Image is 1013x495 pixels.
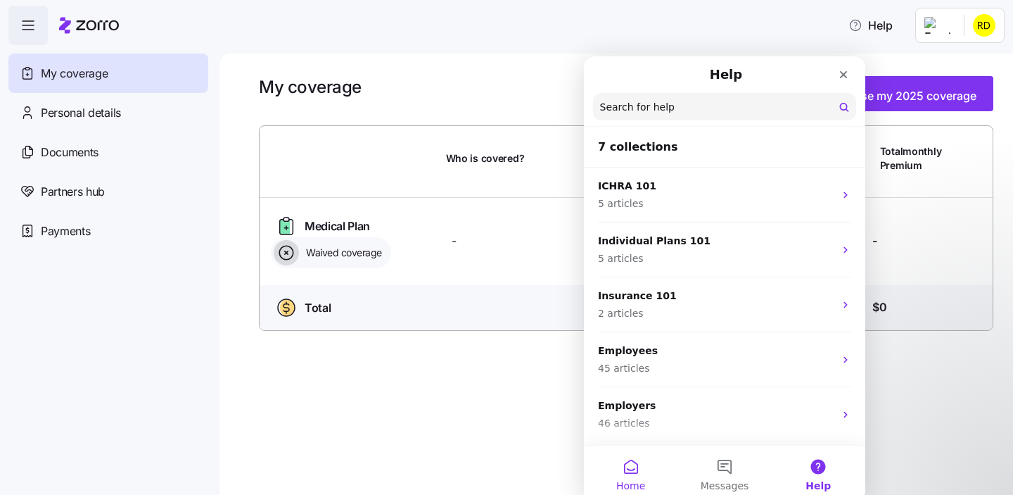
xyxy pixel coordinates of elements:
[452,232,457,250] span: -
[41,144,98,161] span: Documents
[924,17,953,34] img: Employer logo
[8,132,208,172] a: Documents
[446,151,525,165] span: Who is covered?
[872,299,886,316] span: $0
[832,87,976,104] span: Choose my 2025 coverage
[880,144,942,173] span: Total monthly Premium
[259,76,362,98] h1: My coverage
[872,232,877,250] span: -
[837,11,904,39] button: Help
[305,218,370,235] span: Medical Plan
[302,246,382,260] span: Waived coverage
[8,211,208,251] a: Payments
[8,93,208,132] a: Personal details
[41,183,105,201] span: Partners hub
[41,104,121,122] span: Personal details
[41,65,108,82] span: My coverage
[8,172,208,211] a: Partners hub
[41,223,90,240] span: Payments
[848,17,893,34] span: Help
[973,14,995,37] img: 36904a2d7fbca397066e0f10caefeab4
[305,299,331,317] span: Total
[786,76,993,111] button: Choose my 2025 coverage
[8,54,208,93] a: My coverage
